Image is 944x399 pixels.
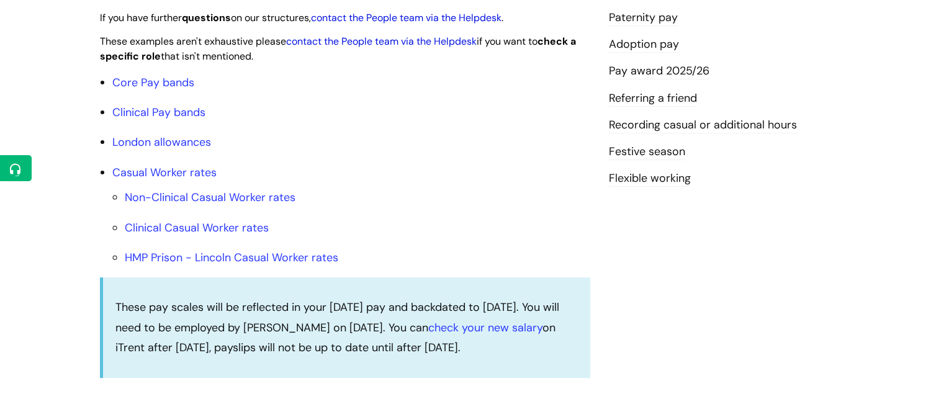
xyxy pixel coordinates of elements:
a: Flexible working [609,171,691,187]
a: London allowances [112,135,211,150]
a: Recording casual or additional hours [609,117,797,133]
a: Clinical Casual Worker rates [125,220,269,235]
a: Pay award 2025/26 [609,63,709,79]
a: contact the People team via the Helpdesk [311,11,501,24]
a: Festive season [609,144,685,160]
span: If you have further on our structures, . [100,11,503,24]
p: These pay scales will be reflected in your [DATE] pay and backdated to [DATE]. You will need to b... [115,297,578,357]
a: Paternity pay [609,10,678,26]
a: check your new salary [428,320,542,335]
span: These examples aren't exhaustive please if you want to that isn't mentioned. [100,35,576,63]
a: Adoption pay [609,37,679,53]
a: Non-Clinical Casual Worker rates [125,190,295,205]
a: contact the People team via the Helpdesk [286,35,477,48]
a: Clinical Pay bands [112,105,205,120]
a: Casual Worker rates [112,165,217,180]
a: HMP Prison - Lincoln Casual Worker rates [125,250,338,265]
a: Core Pay bands [112,75,194,90]
a: Referring a friend [609,91,697,107]
strong: questions [182,11,231,24]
